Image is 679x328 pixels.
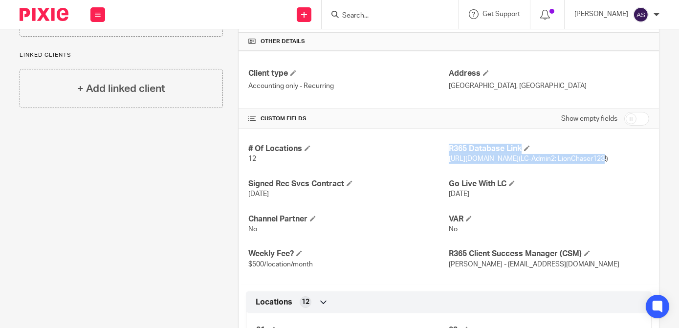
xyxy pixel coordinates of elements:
[248,68,449,79] h4: Client type
[561,114,617,124] label: Show empty fields
[449,81,649,91] p: [GEOGRAPHIC_DATA], [GEOGRAPHIC_DATA]
[449,249,649,259] h4: R365 Client Success Manager (CSM)
[20,51,223,59] p: Linked clients
[449,155,519,162] a: [URL][DOMAIN_NAME]
[449,226,458,233] span: No
[449,179,649,189] h4: Go Live With LC
[574,9,628,19] p: [PERSON_NAME]
[449,68,649,79] h4: Address
[77,81,165,96] h4: + Add linked client
[449,155,608,162] span: (LC-Admin2: LionChaser123!)
[248,214,449,224] h4: Channel Partner
[248,115,449,123] h4: CUSTOM FIELDS
[248,249,449,259] h4: Weekly Fee?
[449,191,469,197] span: [DATE]
[256,297,292,307] span: Locations
[633,7,649,22] img: svg%3E
[248,191,269,197] span: [DATE]
[261,38,305,45] span: Other details
[302,297,309,307] span: 12
[449,261,619,268] span: [PERSON_NAME] - [EMAIL_ADDRESS][DOMAIN_NAME]
[341,12,429,21] input: Search
[482,11,520,18] span: Get Support
[248,81,449,91] p: Accounting only - Recurring
[449,214,649,224] h4: VAR
[20,8,68,21] img: Pixie
[248,226,257,233] span: No
[248,261,313,268] span: $500/location/month
[449,144,649,154] h4: R365 Database Link
[248,155,256,162] span: 12
[248,144,449,154] h4: # Of Locations
[248,179,449,189] h4: Signed Rec Svcs Contract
